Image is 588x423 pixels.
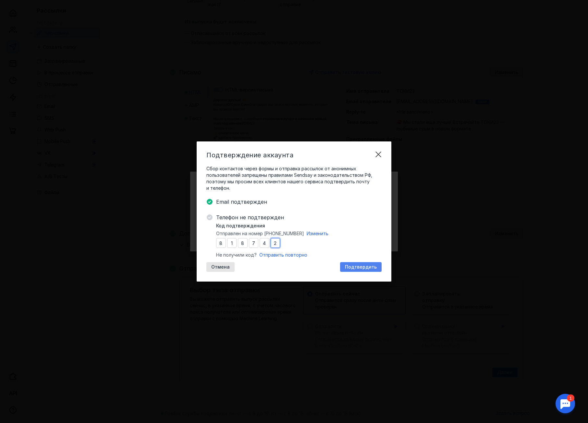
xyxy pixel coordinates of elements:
[216,213,382,221] span: Телефон не подтвержден
[249,238,259,248] input: 0
[307,231,328,236] span: Изменить
[211,264,230,270] span: Отмена
[260,238,269,248] input: 0
[271,238,280,248] input: 0
[206,151,293,159] span: Подтверждение аккаунта
[259,252,307,258] button: Отправить повторно
[216,238,226,248] input: 0
[340,262,382,272] button: Подтвердить
[238,238,248,248] input: 0
[216,198,382,206] span: Email подтвержден
[216,252,257,258] span: Не получили код?
[206,165,382,191] span: Сбор контактов через формы и отправка рассылок от анонимных пользователей запрещены правилами Sen...
[227,238,237,248] input: 0
[345,264,377,270] span: Подтвердить
[259,252,307,258] span: Отправить повторно
[206,262,235,272] button: Отмена
[216,230,304,237] span: Отправлен на номер [PHONE_NUMBER]
[216,223,265,229] span: Код подтверждения
[307,230,328,237] button: Изменить
[15,4,22,11] div: 1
